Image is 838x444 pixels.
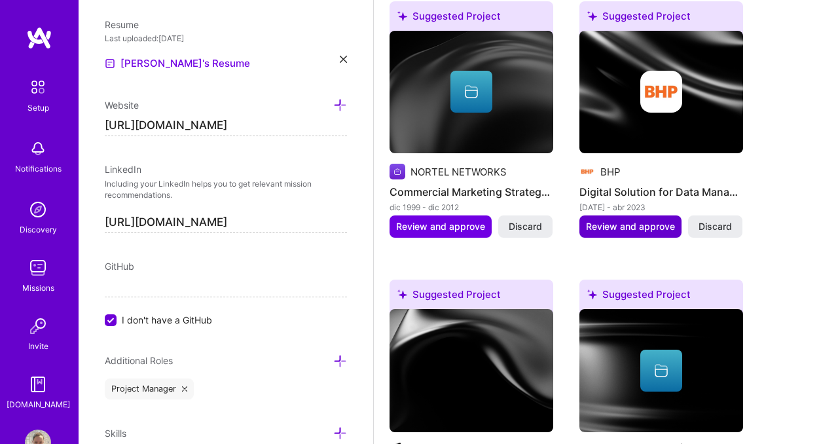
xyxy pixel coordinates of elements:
img: logo [26,26,52,50]
span: LinkedIn [105,164,141,175]
div: Invite [28,339,48,353]
img: guide book [25,371,51,398]
img: Invite [25,313,51,339]
span: Discard [699,220,732,233]
div: Setup [27,101,49,115]
div: Suggested Project [579,280,743,314]
img: Resume [105,58,115,69]
img: Company logo [579,164,595,179]
button: Discard [688,215,742,238]
h4: Commercial Marketing Strategy Development [390,183,553,200]
div: Add other links [105,98,139,112]
div: NORTEL NETWORKS [410,165,507,179]
button: Review and approve [390,215,492,238]
i: icon SuggestedTeams [587,11,597,21]
div: Suggested Project [390,280,553,314]
div: Suggested Project [579,1,743,36]
img: bell [25,136,51,162]
button: Review and approve [579,215,682,238]
img: cover [579,31,743,154]
img: cover [390,309,553,432]
div: Last uploaded: [DATE] [105,31,347,45]
button: Discard [498,215,553,238]
img: Company logo [390,164,405,179]
span: I don't have a GitHub [122,313,212,327]
input: http://... [105,115,347,136]
img: teamwork [25,255,51,281]
i: icon SuggestedTeams [397,289,407,299]
i: icon Close [340,56,347,63]
img: cover [579,309,743,432]
span: Website [105,100,139,111]
span: GitHub [105,261,134,272]
img: discovery [25,196,51,223]
i: icon SuggestedTeams [397,11,407,21]
h4: Digital Solution for Data Management [579,183,743,200]
div: BHP [600,165,621,179]
div: Project Manager [105,379,194,399]
img: Company logo [640,71,682,113]
i: icon Close [182,386,187,392]
img: Company logo [450,350,492,392]
span: Review and approve [396,220,485,233]
span: Review and approve [586,220,675,233]
span: Discard [509,220,542,233]
span: Resume [105,19,139,30]
div: [DATE] - abr 2023 [579,200,743,214]
p: Including your LinkedIn helps you to get relevant mission recommendations. [105,179,347,201]
div: [DOMAIN_NAME] [7,398,70,411]
img: setup [24,73,52,101]
div: Discovery [20,223,57,236]
span: Additional Roles [105,355,173,366]
a: [PERSON_NAME]'s Resume [105,56,250,71]
span: Skills [105,428,126,439]
div: Suggested Project [390,1,553,36]
img: cover [390,31,553,154]
i: icon SuggestedTeams [587,289,597,299]
div: Missions [22,281,54,295]
div: dic 1999 - dic 2012 [390,200,553,214]
div: Notifications [15,162,62,176]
